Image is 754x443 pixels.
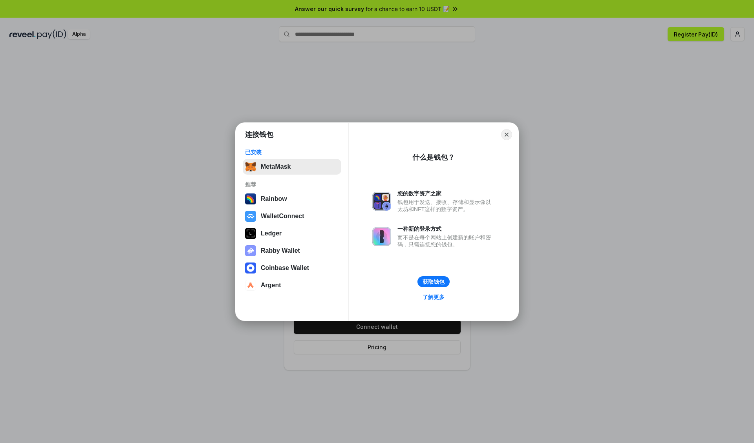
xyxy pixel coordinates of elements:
[243,159,341,175] button: MetaMask
[243,191,341,207] button: Rainbow
[417,276,450,287] button: 获取钱包
[372,227,391,246] img: svg+xml,%3Csvg%20xmlns%3D%22http%3A%2F%2Fwww.w3.org%2F2000%2Fsvg%22%20fill%3D%22none%22%20viewBox...
[245,130,273,139] h1: 连接钱包
[261,163,291,170] div: MetaMask
[245,245,256,256] img: svg+xml,%3Csvg%20xmlns%3D%22http%3A%2F%2Fwww.w3.org%2F2000%2Fsvg%22%20fill%3D%22none%22%20viewBox...
[243,208,341,224] button: WalletConnect
[245,263,256,273] img: svg+xml,%3Csvg%20width%3D%2228%22%20height%3D%2228%22%20viewBox%3D%220%200%2028%2028%22%20fill%3D...
[412,153,455,162] div: 什么是钱包？
[245,228,256,239] img: svg+xml,%3Csvg%20xmlns%3D%22http%3A%2F%2Fwww.w3.org%2F2000%2Fsvg%22%20width%3D%2228%22%20height%3...
[397,199,495,213] div: 钱包用于发送、接收、存储和显示像以太坊和NFT这样的数字资产。
[261,213,304,220] div: WalletConnect
[243,260,341,276] button: Coinbase Wallet
[245,211,256,222] img: svg+xml,%3Csvg%20width%3D%2228%22%20height%3D%2228%22%20viewBox%3D%220%200%2028%2028%22%20fill%3D...
[397,225,495,232] div: 一种新的登录方式
[261,195,287,202] div: Rainbow
[261,230,282,237] div: Ledger
[261,282,281,289] div: Argent
[245,193,256,204] img: svg+xml,%3Csvg%20width%3D%22120%22%20height%3D%22120%22%20viewBox%3D%220%200%20120%20120%22%20fil...
[243,277,341,293] button: Argent
[501,129,512,140] button: Close
[245,181,339,188] div: 推荐
[423,278,445,285] div: 获取钱包
[397,190,495,197] div: 您的数字资产之家
[261,247,300,254] div: Rabby Wallet
[372,192,391,211] img: svg+xml,%3Csvg%20xmlns%3D%22http%3A%2F%2Fwww.w3.org%2F2000%2Fsvg%22%20fill%3D%22none%22%20viewBox...
[423,294,445,301] div: 了解更多
[243,243,341,259] button: Rabby Wallet
[418,292,449,302] a: 了解更多
[245,280,256,291] img: svg+xml,%3Csvg%20width%3D%2228%22%20height%3D%2228%22%20viewBox%3D%220%200%2028%2028%22%20fill%3D...
[261,264,309,272] div: Coinbase Wallet
[243,226,341,241] button: Ledger
[245,149,339,156] div: 已安装
[397,234,495,248] div: 而不是在每个网站上创建新的账户和密码，只需连接您的钱包。
[245,161,256,172] img: svg+xml,%3Csvg%20fill%3D%22none%22%20height%3D%2233%22%20viewBox%3D%220%200%2035%2033%22%20width%...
